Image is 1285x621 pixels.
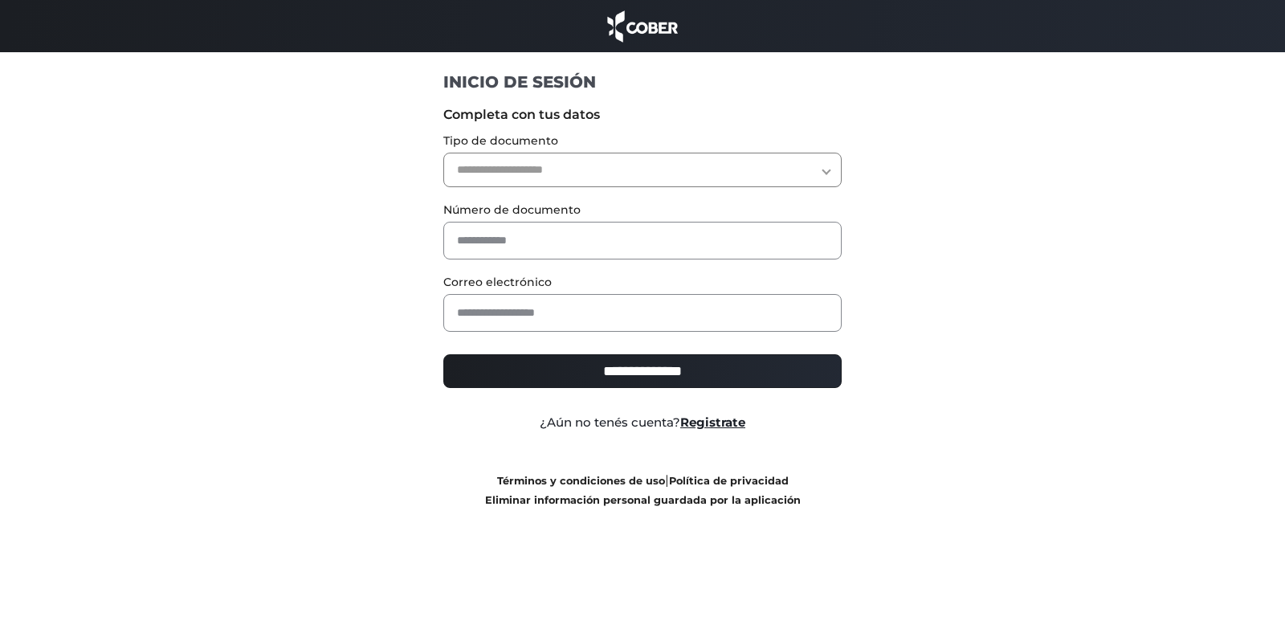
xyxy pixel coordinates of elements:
[431,471,855,509] div: |
[669,475,789,487] a: Política de privacidad
[443,105,842,125] label: Completa con tus datos
[680,415,745,430] a: Registrate
[443,71,842,92] h1: INICIO DE SESIÓN
[443,133,842,149] label: Tipo de documento
[443,274,842,291] label: Correo electrónico
[431,414,855,432] div: ¿Aún no tenés cuenta?
[603,8,682,44] img: cober_marca.png
[497,475,665,487] a: Términos y condiciones de uso
[485,494,801,506] a: Eliminar información personal guardada por la aplicación
[443,202,842,219] label: Número de documento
